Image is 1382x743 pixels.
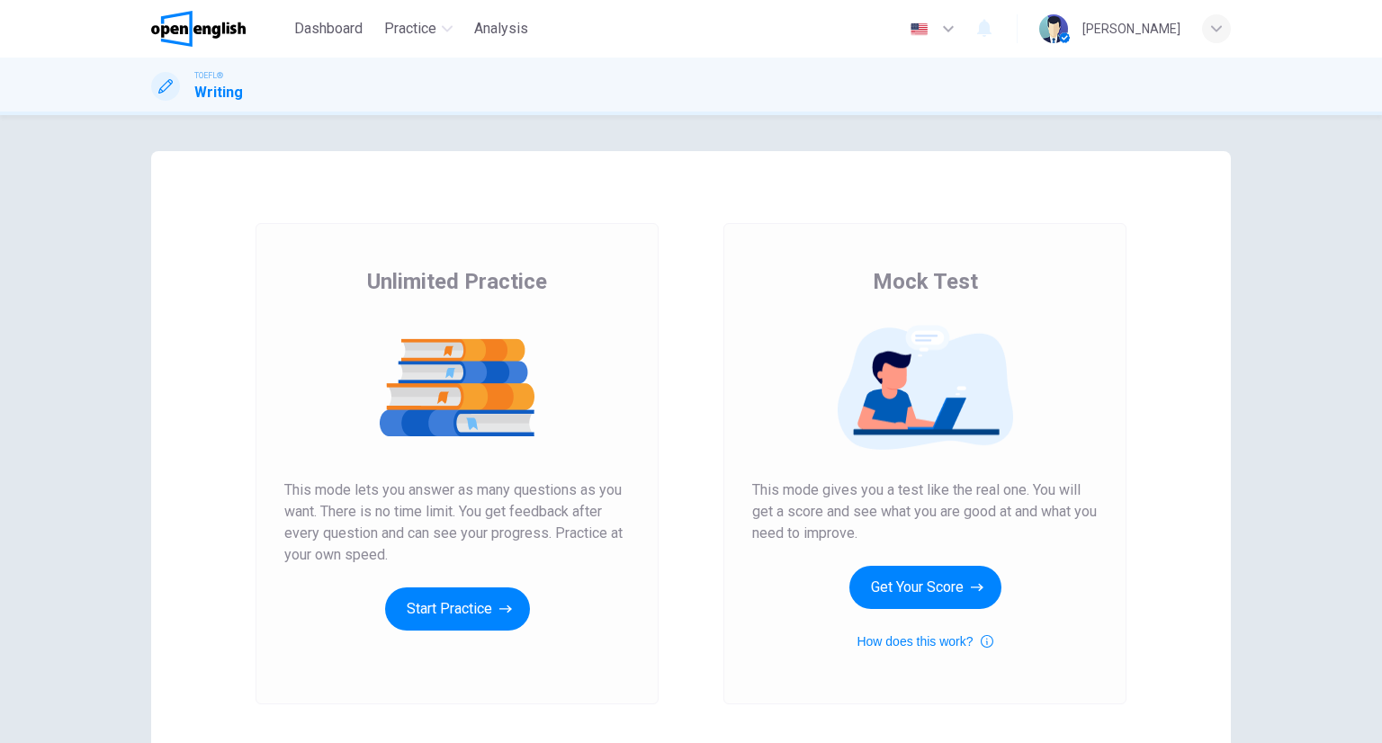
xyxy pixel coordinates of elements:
[474,18,528,40] span: Analysis
[873,267,978,296] span: Mock Test
[384,18,436,40] span: Practice
[752,479,1098,544] span: This mode gives you a test like the real one. You will get a score and see what you are good at a...
[377,13,460,45] button: Practice
[367,267,547,296] span: Unlimited Practice
[857,631,992,652] button: How does this work?
[194,69,223,82] span: TOEFL®
[385,587,530,631] button: Start Practice
[294,18,363,40] span: Dashboard
[1039,14,1068,43] img: Profile picture
[908,22,930,36] img: en
[849,566,1001,609] button: Get Your Score
[194,82,243,103] h1: Writing
[151,11,287,47] a: OpenEnglish logo
[467,13,535,45] button: Analysis
[287,13,370,45] button: Dashboard
[1082,18,1180,40] div: [PERSON_NAME]
[284,479,630,566] span: This mode lets you answer as many questions as you want. There is no time limit. You get feedback...
[151,11,246,47] img: OpenEnglish logo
